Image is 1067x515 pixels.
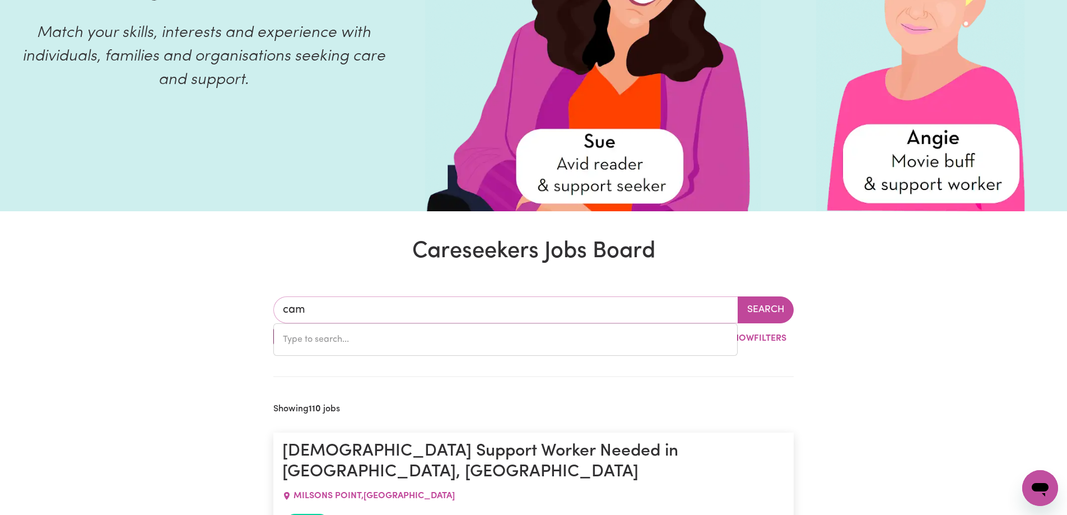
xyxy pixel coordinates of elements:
iframe: Button to launch messaging window [1022,470,1058,506]
span: MILSONS POINT , [GEOGRAPHIC_DATA] [293,491,455,500]
p: Match your skills, interests and experience with individuals, families and organisations seeking ... [13,21,394,92]
h1: [DEMOGRAPHIC_DATA] Support Worker Needed in [GEOGRAPHIC_DATA], [GEOGRAPHIC_DATA] [282,442,785,482]
h2: Showing jobs [273,404,340,415]
button: ShowFilters [707,328,794,349]
span: Show [728,334,754,343]
b: 110 [309,405,321,414]
button: Search [738,296,794,323]
div: menu-options [273,323,738,356]
input: Enter a suburb or postcode [273,296,738,323]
